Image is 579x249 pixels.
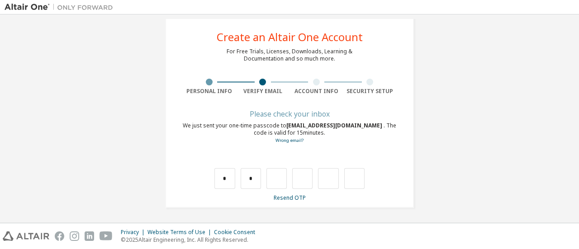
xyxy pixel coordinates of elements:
[227,48,352,62] div: For Free Trials, Licenses, Downloads, Learning & Documentation and so much more.
[289,88,343,95] div: Account Info
[121,236,261,244] p: © 2025 Altair Engineering, Inc. All Rights Reserved.
[236,88,290,95] div: Verify Email
[343,88,397,95] div: Security Setup
[70,231,79,241] img: instagram.svg
[3,231,49,241] img: altair_logo.svg
[182,122,397,144] div: We just sent your one-time passcode to . The code is valid for 15 minutes.
[217,32,363,42] div: Create an Altair One Account
[286,122,384,129] span: [EMAIL_ADDRESS][DOMAIN_NAME]
[55,231,64,241] img: facebook.svg
[5,3,118,12] img: Altair One
[214,229,261,236] div: Cookie Consent
[275,137,304,143] a: Go back to the registration form
[147,229,214,236] div: Website Terms of Use
[274,194,306,202] a: Resend OTP
[182,88,236,95] div: Personal Info
[182,111,397,117] div: Please check your inbox
[85,231,94,241] img: linkedin.svg
[100,231,113,241] img: youtube.svg
[121,229,147,236] div: Privacy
